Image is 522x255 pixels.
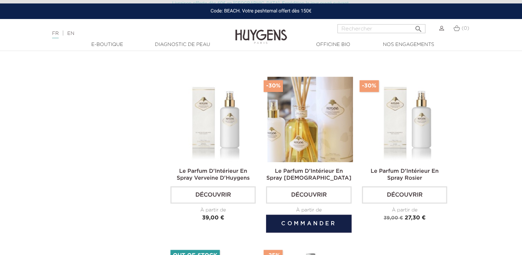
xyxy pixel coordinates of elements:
a: Le Parfum D'Intérieur En Spray [DEMOGRAPHIC_DATA] [266,169,351,181]
span: 39,00 € [384,216,403,220]
span: (0) [462,26,469,31]
a: FR [52,31,59,38]
i:  [414,23,423,31]
div: | [49,29,212,38]
a: Le Parfum D'Intérieur En Spray Verveine D'Huygens [177,169,250,181]
input: Rechercher [337,24,425,33]
span: -30% [360,80,379,92]
button:  [412,22,425,31]
div: À partir de [266,207,351,214]
span: 27,30 € [405,215,426,221]
a: Découvrir [266,186,351,204]
button: Commander [266,215,351,233]
span: 39,00 € [202,215,224,221]
a: Découvrir [170,186,256,204]
a: E-Boutique [73,41,142,48]
a: Diagnostic de peau [148,41,217,48]
a: Nos engagements [374,41,443,48]
img: Huygens [235,18,287,45]
a: Officine Bio [299,41,368,48]
a: EN [67,31,74,36]
span: -30% [264,80,283,92]
img: Le Parfum D'Intérieur En Spray Verveine D'Huygens [172,77,257,162]
div: À partir de [170,207,256,214]
a: Le Parfum D'Intérieur En Spray Rosier [371,169,439,181]
div: À partir de [362,207,447,214]
a: Découvrir [362,186,447,204]
img: Le Parfum D'Intérieur En Spray Rosier [363,77,449,162]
